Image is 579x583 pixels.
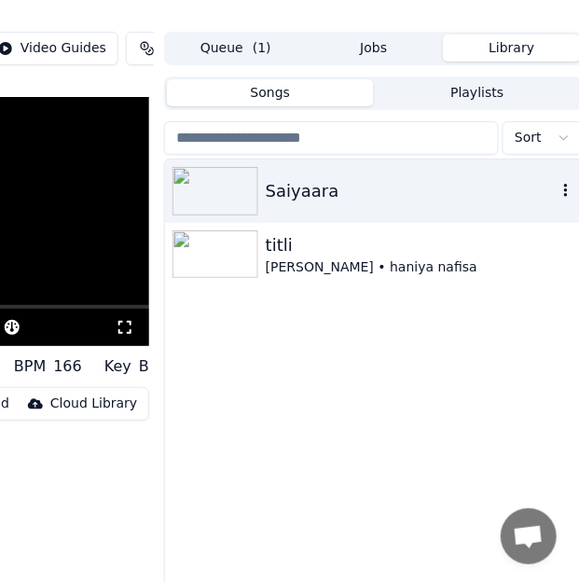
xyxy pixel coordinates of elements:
[14,355,46,378] div: BPM
[167,35,305,62] button: Queue
[104,355,131,378] div: Key
[266,178,557,204] div: Saiyaara
[139,355,149,378] div: B
[501,508,557,564] a: Open chat
[167,79,374,106] button: Songs
[126,32,238,65] button: Credits3
[515,129,542,147] span: Sort
[53,355,82,378] div: 166
[266,232,575,258] div: titli
[253,39,271,58] span: ( 1 )
[266,258,575,277] div: [PERSON_NAME] • haniya nafisa
[305,35,443,62] button: Jobs
[50,395,137,413] div: Cloud Library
